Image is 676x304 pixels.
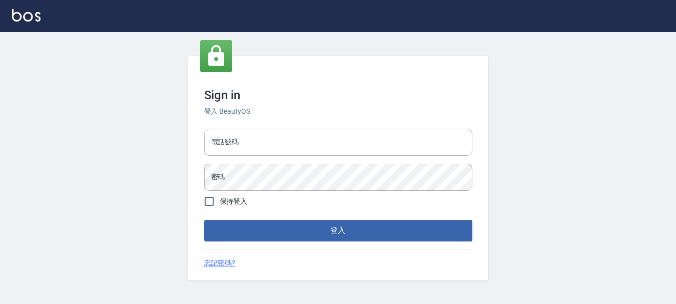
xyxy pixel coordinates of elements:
[204,88,472,102] h3: Sign in
[204,220,472,241] button: 登入
[204,258,236,268] a: 忘記密碼?
[12,9,41,22] img: Logo
[220,196,248,207] span: 保持登入
[204,106,472,117] h6: 登入 BeautyOS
